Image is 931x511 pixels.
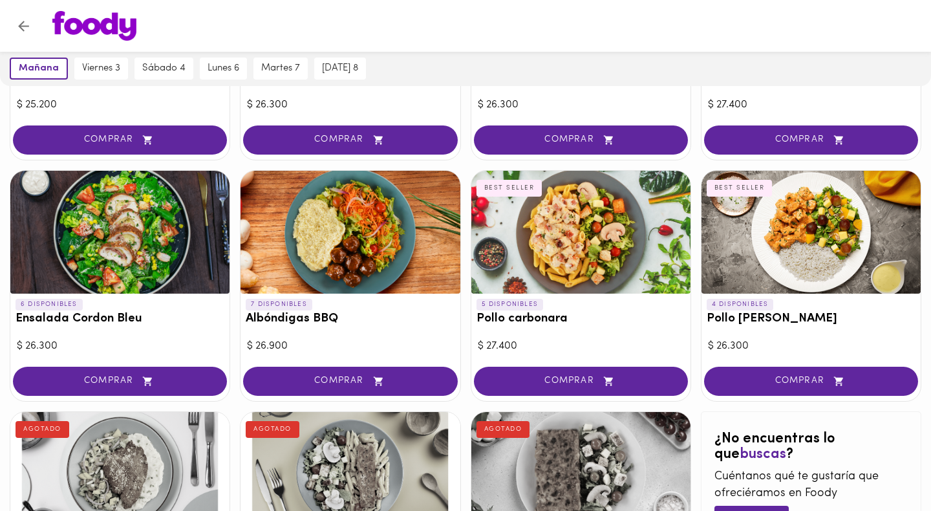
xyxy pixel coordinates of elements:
[10,58,68,80] button: mañana
[476,299,544,310] p: 5 DISPONIBLES
[52,11,136,41] img: logo.png
[490,376,672,387] span: COMPRAR
[243,367,457,396] button: COMPRAR
[720,376,902,387] span: COMPRAR
[476,180,542,197] div: BEST SELLER
[704,125,918,155] button: COMPRAR
[701,171,921,294] div: Pollo Tikka Massala
[13,125,227,155] button: COMPRAR
[74,58,128,80] button: viernes 3
[241,171,460,294] div: Albóndigas BBQ
[17,98,223,113] div: $ 25.200
[714,469,908,502] p: Cuéntanos qué te gustaría que ofreciéramos en Foody
[259,135,441,146] span: COMPRAR
[16,312,224,326] h3: Ensalada Cordon Bleu
[247,98,453,113] div: $ 26.300
[142,63,186,74] span: sábado 4
[246,312,455,326] h3: Albóndigas BBQ
[10,171,230,294] div: Ensalada Cordon Bleu
[200,58,247,80] button: lunes 6
[856,436,918,498] iframe: Messagebird Livechat Widget
[253,58,308,80] button: martes 7
[261,63,300,74] span: martes 7
[322,63,358,74] span: [DATE] 8
[714,431,908,462] h2: ¿No encuentras lo que ?
[490,135,672,146] span: COMPRAR
[720,135,902,146] span: COMPRAR
[740,447,786,462] span: buscas
[707,180,773,197] div: BEST SELLER
[476,312,685,326] h3: Pollo carbonara
[708,98,914,113] div: $ 27.400
[259,376,441,387] span: COMPRAR
[314,58,366,80] button: [DATE] 8
[16,421,69,438] div: AGOTADO
[246,421,299,438] div: AGOTADO
[476,421,530,438] div: AGOTADO
[471,171,690,294] div: Pollo carbonara
[707,299,774,310] p: 4 DISPONIBLES
[707,312,915,326] h3: Pollo [PERSON_NAME]
[704,367,918,396] button: COMPRAR
[243,125,457,155] button: COMPRAR
[474,125,688,155] button: COMPRAR
[29,376,211,387] span: COMPRAR
[478,98,684,113] div: $ 26.300
[708,339,914,354] div: $ 26.300
[246,299,312,310] p: 7 DISPONIBLES
[478,339,684,354] div: $ 27.400
[134,58,193,80] button: sábado 4
[17,339,223,354] div: $ 26.300
[19,63,59,74] span: mañana
[29,135,211,146] span: COMPRAR
[208,63,239,74] span: lunes 6
[8,10,39,42] button: Volver
[247,339,453,354] div: $ 26.900
[82,63,120,74] span: viernes 3
[13,367,227,396] button: COMPRAR
[16,299,83,310] p: 6 DISPONIBLES
[474,367,688,396] button: COMPRAR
